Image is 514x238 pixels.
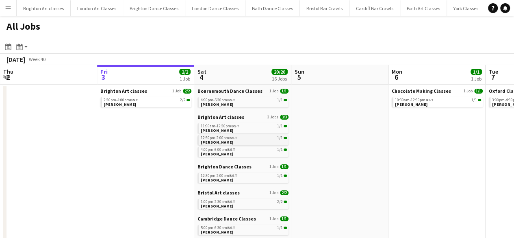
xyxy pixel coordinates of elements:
[293,72,304,82] span: 5
[197,88,262,94] span: Bournemouth Dance Classes
[197,190,240,196] span: Bristol Art classes
[280,89,288,94] span: 1/1
[269,216,278,221] span: 1 Job
[17,0,71,16] button: Brighton Art classes
[392,88,483,94] a: Chocolate Making Classes1 Job1/1
[284,99,287,101] span: 1/1
[201,98,235,102] span: 4:00pm-5:30pm
[185,0,245,16] button: London Dance Classes
[201,229,233,235] span: Olga Hawkes
[284,148,287,151] span: 1/1
[197,216,288,222] a: Cambridge Dance Classes1 Job1/1
[7,55,25,63] div: [DATE]
[201,124,239,128] span: 11:00am-12:30pm
[267,115,278,120] span: 3 Jobs
[201,173,287,182] a: 12:30pm-2:00pmBST1/1[PERSON_NAME]
[187,99,190,101] span: 2/2
[392,68,402,75] span: Mon
[27,56,47,62] span: Week 40
[471,69,482,75] span: 1/1
[201,226,235,230] span: 5:00pm-6:30pm
[197,68,206,75] span: Sat
[395,102,427,107] span: Will Hughes
[201,123,287,133] a: 11:00am-12:30pmBST1/1[PERSON_NAME]
[197,190,288,216] div: Bristol Art classes1 Job2/21:00pm-2:30pmBST2/2[PERSON_NAME]
[349,0,400,16] button: Cardiff Bar Crawls
[474,89,483,94] span: 1/1
[180,98,186,102] span: 2/2
[201,147,287,156] a: 4:00pm-6:00pmBST1/1[PERSON_NAME]
[277,136,283,140] span: 1/1
[392,88,451,94] span: Chocolate Making Classes
[201,200,235,204] span: 1:00pm-2:30pm
[489,68,498,75] span: Tue
[280,190,288,195] span: 2/2
[201,151,233,157] span: Helen Inniss
[284,175,287,177] span: 1/1
[201,148,235,152] span: 4:00pm-6:00pm
[104,97,190,107] a: 2:30pm-4:00pmBST2/2[PERSON_NAME]
[100,88,191,94] a: Brighton Art classes1 Job2/2
[179,69,191,75] span: 2/2
[392,88,483,109] div: Chocolate Making Classes1 Job1/110:30am-12:30pmBST1/1[PERSON_NAME]
[227,225,235,230] span: BST
[280,115,288,120] span: 3/3
[447,0,485,16] button: York Classes
[227,97,235,103] span: BST
[104,102,136,107] span: Sam Avery
[201,102,233,107] span: Georgina Radord
[100,88,147,94] span: Brighton Art classes
[280,164,288,169] span: 1/1
[201,199,287,208] a: 1:00pm-2:30pmBST2/2[PERSON_NAME]
[295,68,304,75] span: Sun
[284,137,287,139] span: 1/1
[464,89,473,94] span: 1 Job
[271,69,288,75] span: 20/20
[100,68,108,75] span: Fri
[201,136,237,140] span: 12:30pm-2:00pm
[277,226,283,230] span: 1/1
[269,164,278,169] span: 1 Job
[172,89,181,94] span: 1 Job
[71,0,123,16] button: London Art Classes
[269,190,278,195] span: 1 Job
[478,99,481,101] span: 1/1
[201,177,233,183] span: Tamryn-lee Rickelton
[123,0,185,16] button: Brighton Dance Classes
[395,98,434,102] span: 10:30am-12:30pm
[227,147,235,152] span: BST
[196,72,206,82] span: 4
[197,216,256,222] span: Cambridge Dance Classes
[272,76,287,82] div: 16 Jobs
[201,140,233,145] span: Georgina Ricciardi
[300,0,349,16] button: Bristol Bar Crawls
[104,98,138,102] span: 2:30pm-4:00pm
[471,76,481,82] div: 1 Job
[425,97,434,103] span: BST
[284,125,287,127] span: 1/1
[277,124,283,128] span: 1/1
[201,174,237,178] span: 12:30pm-2:00pm
[100,88,191,109] div: Brighton Art classes1 Job2/22:30pm-4:00pmBST2/2[PERSON_NAME]
[277,174,283,178] span: 1/1
[197,88,288,114] div: Bournemouth Dance Classes1 Job1/14:00pm-5:30pmBST1/1[PERSON_NAME]
[3,68,13,75] span: Thu
[201,225,287,234] a: 5:00pm-6:30pmBST1/1[PERSON_NAME]
[201,135,287,144] a: 12:30pm-2:00pmBST1/1[PERSON_NAME]
[231,123,239,129] span: BST
[245,0,300,16] button: Bath Dance Classes
[284,201,287,203] span: 2/2
[130,97,138,103] span: BST
[284,227,287,229] span: 1/1
[197,88,288,94] a: Bournemouth Dance Classes1 Job1/1
[197,190,288,196] a: Bristol Art classes1 Job2/2
[201,128,233,133] span: Bethany Spencer
[277,148,283,152] span: 1/1
[2,72,13,82] span: 2
[197,114,288,164] div: Brighton Art classes3 Jobs3/311:00am-12:30pmBST1/1[PERSON_NAME]12:30pm-2:00pmBST1/1[PERSON_NAME]4...
[197,114,288,120] a: Brighton Art classes3 Jobs3/3
[183,89,191,94] span: 2/2
[277,98,283,102] span: 1/1
[180,76,190,82] div: 1 Job
[488,72,498,82] span: 7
